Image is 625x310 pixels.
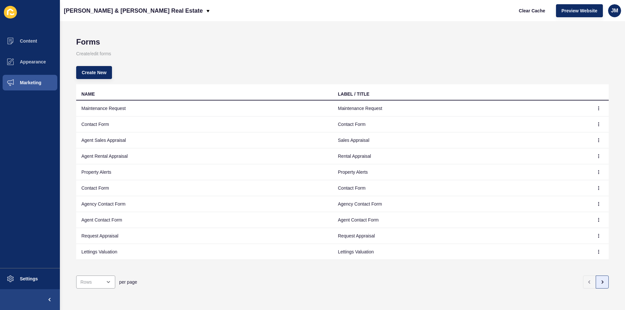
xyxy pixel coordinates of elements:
[333,180,589,196] td: Contact Form
[76,132,333,148] td: Agent Sales Appraisal
[76,116,333,132] td: Contact Form
[82,69,106,76] span: Create New
[338,91,369,97] div: LABEL / TITLE
[76,180,333,196] td: Contact Form
[519,7,545,14] span: Clear Cache
[562,7,597,14] span: Preview Website
[76,66,112,79] button: Create New
[333,132,589,148] td: Sales Appraisal
[76,244,333,260] td: Lettings Valuation
[333,244,589,260] td: Lettings Valuation
[76,228,333,244] td: Request Appraisal
[333,228,589,244] td: Request Appraisal
[611,7,618,14] span: JM
[76,276,115,289] div: open menu
[333,212,589,228] td: Agent Contact Form
[76,47,609,61] p: Create/edit forms
[333,148,589,164] td: Rental Appraisal
[76,196,333,212] td: Agency Contact Form
[76,101,333,116] td: Maintenance Request
[333,116,589,132] td: Contact Form
[76,148,333,164] td: Agent Rental Appraisal
[81,91,95,97] div: NAME
[333,101,589,116] td: Maintenance Request
[76,212,333,228] td: Agent Contact Form
[76,37,609,47] h1: Forms
[333,164,589,180] td: Property Alerts
[513,4,551,17] button: Clear Cache
[64,3,203,19] p: [PERSON_NAME] & [PERSON_NAME] Real Estate
[333,196,589,212] td: Agency Contact Form
[556,4,603,17] button: Preview Website
[119,279,137,285] span: per page
[76,164,333,180] td: Property Alerts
